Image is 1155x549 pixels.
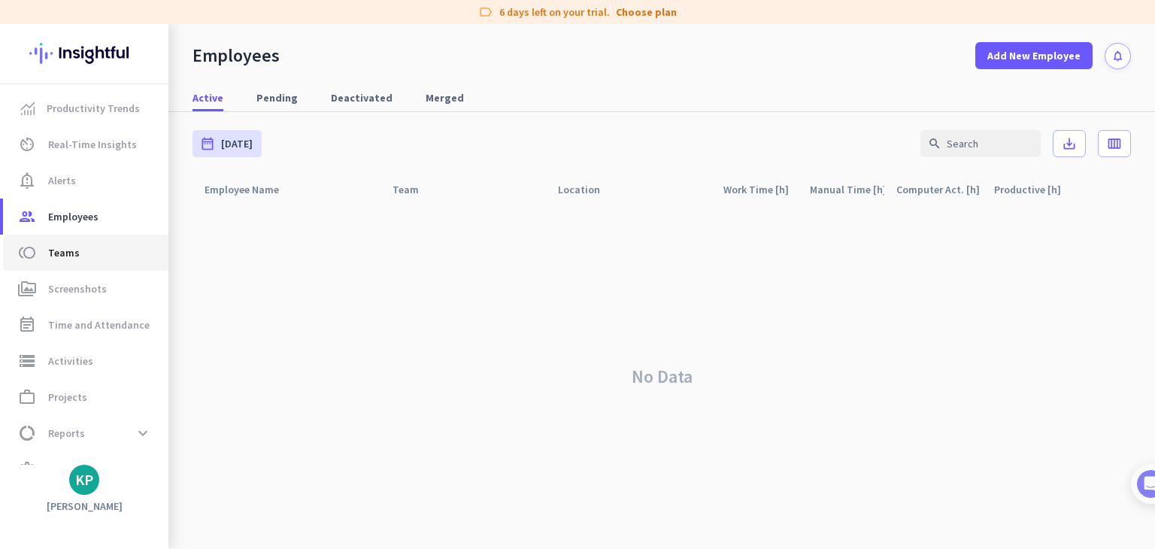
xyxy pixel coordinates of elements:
span: Reports [48,424,85,442]
span: Employees [48,208,99,226]
span: Screenshots [48,280,107,298]
img: Insightful logo [29,24,139,83]
i: notifications [1111,50,1124,62]
i: calendar_view_week [1107,136,1122,151]
a: av_timerReal-Time Insights [3,126,168,162]
span: Settings [48,460,89,478]
a: perm_mediaScreenshots [3,271,168,307]
i: storage [18,352,36,370]
span: Real-Time Insights [48,135,137,153]
span: Activities [48,352,93,370]
i: av_timer [18,135,36,153]
i: save_alt [1062,136,1077,151]
span: Alerts [48,171,76,190]
div: Work Time [h] [723,179,798,200]
div: 1Add employees [28,256,273,281]
div: Employees [192,44,280,67]
i: search [928,137,941,150]
p: About 10 minutes [192,198,286,214]
button: save_alt [1053,130,1086,157]
div: Close [264,6,291,33]
a: menu-itemProductivity Trends [3,90,168,126]
h1: Tasks [128,7,176,32]
p: 4 steps [15,198,53,214]
div: [PERSON_NAME] from Insightful [83,162,247,177]
button: Help [150,444,226,504]
a: notification_importantAlerts [3,162,168,199]
span: Deactivated [331,90,393,105]
div: Location [558,179,618,200]
i: date_range [200,136,215,151]
div: Add employees [58,262,255,277]
i: notification_important [18,171,36,190]
span: Messages [87,481,139,492]
i: toll [18,244,36,262]
i: settings [18,460,36,478]
span: [DATE] [221,136,253,151]
span: Projects [48,388,87,406]
i: perm_media [18,280,36,298]
button: notifications [1105,43,1131,69]
div: 🎊 Welcome to Insightful! 🎊 [21,58,280,112]
button: expand_more [129,420,156,447]
div: 2Initial tracking settings and how to edit them [28,428,273,463]
a: settingsSettings [3,451,168,487]
button: Add your employees [58,362,203,392]
span: Teams [48,244,80,262]
i: label [478,5,493,20]
span: Productivity Trends [47,99,140,117]
div: Manual Time [h] [810,179,884,200]
div: Employee Name [205,179,297,200]
i: data_usage [18,424,36,442]
div: Productive [h] [994,179,1079,200]
a: tollTeams [3,235,168,271]
div: No Data [192,204,1131,549]
div: Computer Act. [h] [896,179,982,200]
button: Messages [75,444,150,504]
a: groupEmployees [3,199,168,235]
span: Tasks [247,481,279,492]
span: Merged [426,90,464,105]
a: data_usageReportsexpand_more [3,415,168,451]
span: Help [176,481,200,492]
div: Team [393,179,437,200]
a: Choose plan [616,5,677,20]
span: Pending [256,90,298,105]
div: You're just a few steps away from completing the essential app setup [21,112,280,148]
a: storageActivities [3,343,168,379]
button: calendar_view_week [1098,130,1131,157]
img: menu-item [21,102,35,115]
span: Home [22,481,53,492]
input: Search [920,130,1041,157]
button: Tasks [226,444,301,504]
i: event_note [18,316,36,334]
img: Profile image for Tamara [53,157,77,181]
span: Add New Employee [987,48,1081,63]
div: It's time to add your employees! This is crucial since Insightful will start collecting their act... [58,287,262,350]
a: work_outlineProjects [3,379,168,415]
span: Time and Attendance [48,316,150,334]
div: Initial tracking settings and how to edit them [58,433,255,463]
button: Add New Employee [975,42,1093,69]
i: work_outline [18,388,36,406]
div: KP [75,472,93,487]
a: event_noteTime and Attendance [3,307,168,343]
span: Active [192,90,223,105]
i: group [18,208,36,226]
